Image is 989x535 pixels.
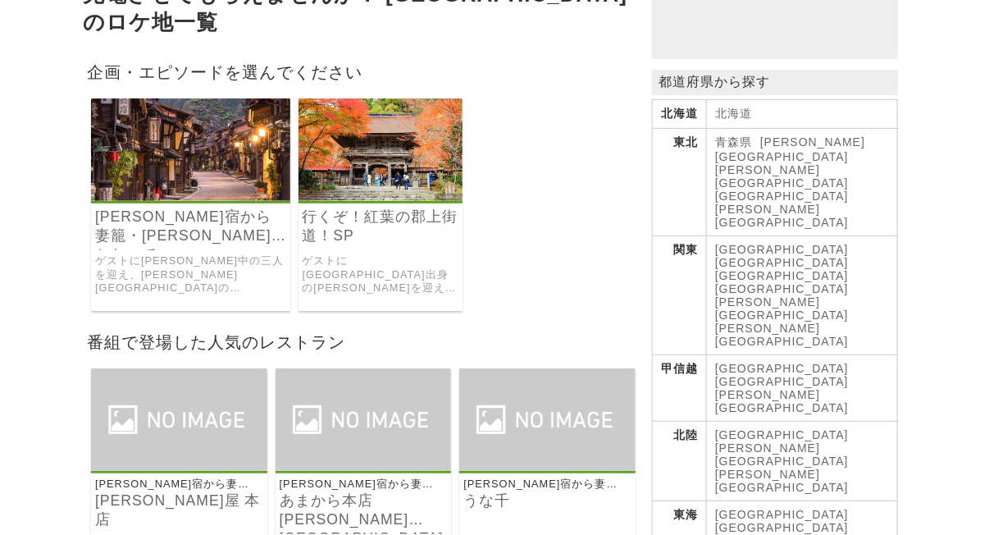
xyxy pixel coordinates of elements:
[715,388,849,414] a: [PERSON_NAME][GEOGRAPHIC_DATA]
[463,492,631,510] a: うな千
[459,478,623,492] p: [PERSON_NAME]宿から妻籠・[PERSON_NAME]とおって[GEOGRAPHIC_DATA]180キロ
[653,129,707,236] th: 東北
[715,269,849,282] a: [GEOGRAPHIC_DATA]
[303,208,459,245] a: 行くぞ！紅葉の郡上街道！SP
[276,478,440,492] p: [PERSON_NAME]宿から妻籠・[PERSON_NAME]とおって[GEOGRAPHIC_DATA]180キロ
[83,327,644,356] h2: 番組で登場した人気のレストラン
[653,422,707,501] th: 北陸
[95,254,286,295] a: ゲストに[PERSON_NAME]中の三人を迎え、[PERSON_NAME][GEOGRAPHIC_DATA]の[PERSON_NAME][GEOGRAPHIC_DATA]を出発して妻籠・[PE...
[652,70,898,95] p: 都道府県から探す
[91,98,290,201] img: 出川哲朗の充電させてもらえませんか？ いざ"木曽路"をゆけ！ 奈良井宿から妻籠・馬籠とおって名古屋城180キロ！ ですが食いしん坊"森三中"全員集合でヤバいよ²SP
[715,441,849,468] a: [PERSON_NAME][GEOGRAPHIC_DATA]
[715,256,849,269] a: [GEOGRAPHIC_DATA]
[715,135,865,163] a: [PERSON_NAME][GEOGRAPHIC_DATA]
[276,460,452,473] a: あまから本店 瑞浪店
[715,295,849,322] a: [PERSON_NAME][GEOGRAPHIC_DATA]
[91,478,255,492] p: [PERSON_NAME]宿から妻籠・[PERSON_NAME]とおって[GEOGRAPHIC_DATA]180キロ
[715,428,849,441] a: [GEOGRAPHIC_DATA]
[715,375,849,388] a: [GEOGRAPHIC_DATA]
[299,190,463,203] a: 出川哲朗の充電させてもらえませんか？ 行くぞ！紅葉の郡上街道！美濃 大矢田神社からゴールは超人気の郡上八幡城！ですがゲストがまさかの雨女？でヤバいよヤバいよＳＰ
[715,203,849,229] a: [PERSON_NAME][GEOGRAPHIC_DATA]
[715,107,752,120] a: 北海道
[715,362,849,375] a: [GEOGRAPHIC_DATA]
[715,508,849,521] a: [GEOGRAPHIC_DATA]
[653,236,707,355] th: 関東
[276,368,452,471] img: あまから本店 瑞浪店
[91,190,290,203] a: 出川哲朗の充電させてもらえませんか？ いざ"木曽路"をゆけ！ 奈良井宿から妻籠・馬籠とおって名古屋城180キロ！ ですが食いしん坊"森三中"全員集合でヤバいよ²SP
[83,57,644,86] h2: 企画・エピソードを選んでください
[715,243,849,256] a: [GEOGRAPHIC_DATA]
[715,190,849,203] a: [GEOGRAPHIC_DATA]
[715,135,752,149] a: 青森県
[459,368,636,471] img: うな千
[715,163,849,190] a: [PERSON_NAME][GEOGRAPHIC_DATA]
[459,460,636,473] a: うな千
[299,98,463,201] img: 出川哲朗の充電させてもらえませんか？ 行くぞ！紅葉の郡上街道！美濃 大矢田神社からゴールは超人気の郡上八幡城！ですがゲストがまさかの雨女？でヤバいよヤバいよＳＰ
[715,322,820,335] a: [PERSON_NAME]
[653,355,707,422] th: 甲信越
[715,521,849,534] a: [GEOGRAPHIC_DATA]
[91,368,267,471] img: みわ屋 本店
[95,208,286,245] a: [PERSON_NAME]宿から妻籠・[PERSON_NAME]とおって[GEOGRAPHIC_DATA]180キロ
[653,100,707,129] th: 北海道
[280,492,448,529] a: あまから本店 [PERSON_NAME][GEOGRAPHIC_DATA]
[303,254,459,295] a: ゲストに[GEOGRAPHIC_DATA]出身の[PERSON_NAME]を迎え、[GEOGRAPHIC_DATA]・[GEOGRAPHIC_DATA][PERSON_NAME]をスタートして[...
[95,492,263,529] a: [PERSON_NAME]屋 本店
[91,460,267,473] a: みわ屋 本店
[715,468,849,494] a: [PERSON_NAME][GEOGRAPHIC_DATA]
[715,335,849,348] a: [GEOGRAPHIC_DATA]
[715,282,849,295] a: [GEOGRAPHIC_DATA]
